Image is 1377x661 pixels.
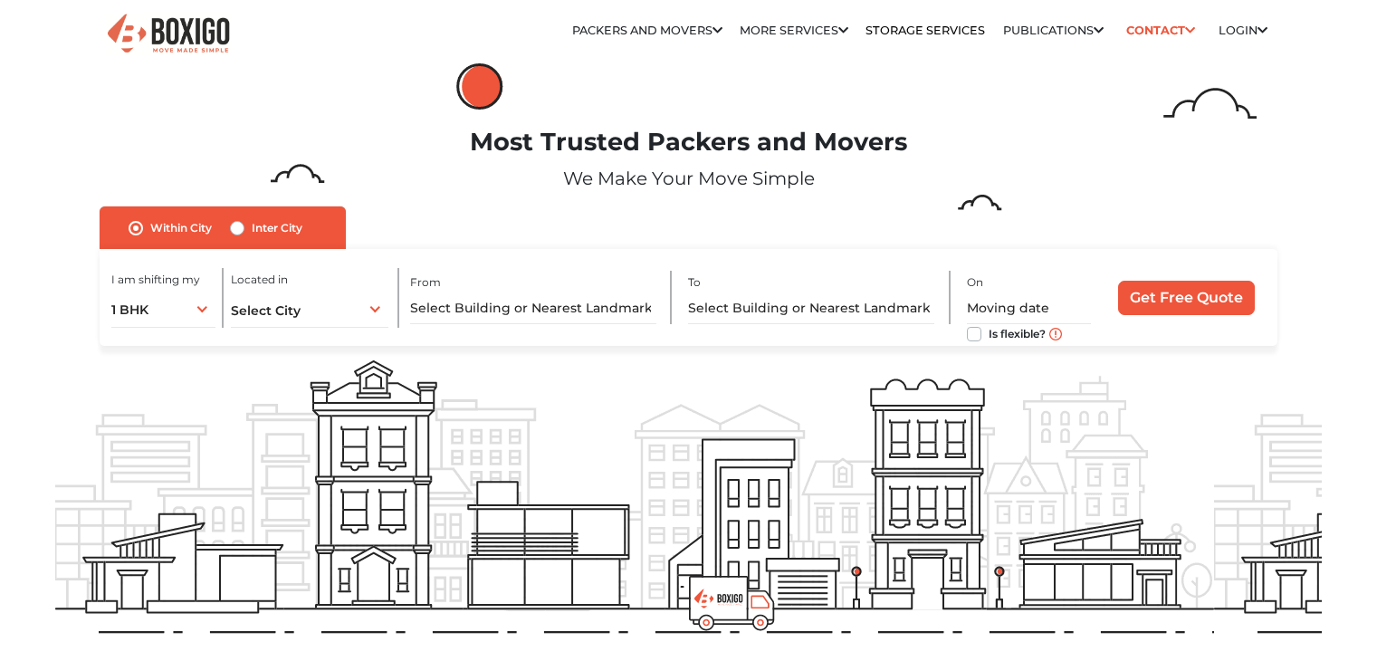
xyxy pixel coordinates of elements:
label: Inter City [252,217,302,239]
label: Within City [150,217,212,239]
label: Is flexible? [989,323,1046,342]
img: Boxigo [105,12,232,56]
h1: Most Trusted Packers and Movers [55,128,1322,158]
a: More services [740,24,848,37]
label: To [688,274,701,291]
label: I am shifting my [111,272,200,288]
a: Login [1219,24,1267,37]
input: Select Building or Nearest Landmark [688,292,934,324]
label: On [967,274,983,291]
a: Storage Services [865,24,985,37]
a: Packers and Movers [572,24,722,37]
img: move_date_info [1049,328,1062,340]
input: Select Building or Nearest Landmark [410,292,656,324]
span: 1 BHK [111,302,148,318]
label: From [410,274,441,291]
input: Get Free Quote [1118,281,1255,315]
p: We Make Your Move Simple [55,165,1322,192]
img: boxigo_prackers_and_movers_truck [689,576,775,631]
input: Moving date [967,292,1091,324]
span: Select City [231,302,301,319]
a: Publications [1003,24,1104,37]
label: Located in [231,272,288,288]
a: Contact [1121,16,1201,44]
